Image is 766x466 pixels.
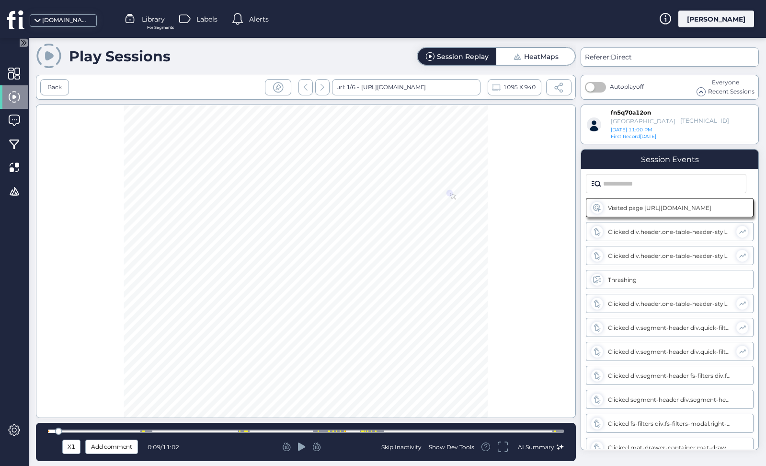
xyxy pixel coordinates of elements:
div: Clicked fs-filters div.fs-filters-modal.right-margin div.ng-star-inserted div.header p#headerDesc... [608,420,732,427]
span: AI Summary [518,443,554,451]
div: Session Events [641,155,699,164]
div: Clicked mat-drawer-container.mat-drawer-container.sidenav-container.mat-drawer-transition mat-dra... [608,444,732,451]
div: Play Sessions [69,47,171,65]
div: Clicked div.header.one-table-header-style div.actions div.fixed-actions fs-refresh-icon.action svg [608,228,732,235]
div: [URL][DOMAIN_NAME] [359,79,426,95]
span: Referer: [585,53,611,61]
div: [GEOGRAPHIC_DATA] [611,117,675,125]
span: Labels [196,14,217,24]
div: / [148,443,181,451]
div: Visited page [URL][DOMAIN_NAME] [608,204,732,211]
div: Clicked div.header.one-table-header-style div.actions div.fixed-actions fs-refresh-icon.action svg [608,300,732,307]
span: 1095 X 940 [503,82,535,93]
div: Skip Inactivity [381,443,422,451]
div: [TECHNICAL_ID] [680,117,718,125]
div: Thrashing [608,276,732,283]
div: fn5q70a12on [611,109,658,117]
div: Clicked div.segment-header div.quick-filter.ng-star-inserted div nz-input-group.ant-input-affix-w... [608,348,732,355]
div: HeatMaps [524,53,559,60]
div: [PERSON_NAME] [678,11,754,27]
span: First Record [611,133,640,140]
div: [DATE] [611,133,663,140]
div: Clicked div.segment-header fs-filters div.fs-filters-modal.right-margin div.ng-star-inserted div.... [608,372,732,379]
span: Add comment [91,442,132,452]
span: Alerts [249,14,269,24]
span: Direct [611,53,632,61]
div: url: 1/6 - [332,79,480,95]
div: Show Dev Tools [429,443,474,451]
div: Clicked div.header.one-table-header-style div.actions div.fixed-actions fs-refresh-icon.action svg [608,252,732,259]
div: Session Replay [437,53,489,60]
span: Library [142,14,165,24]
span: 0:09 [148,443,160,451]
div: Back [47,83,62,92]
div: Clicked segment-header div.segment-header div.quick-filter.ng-star-inserted div nz-input-group.an... [608,396,732,403]
span: For Segments [147,24,174,31]
div: [DATE] 11:00 PM [611,127,686,133]
span: off [636,83,644,90]
span: Recent Sessions [708,87,755,96]
div: Clicked div.segment-header div.quick-filter.ng-star-inserted div nz-input-group.ant-input-affix-w... [608,324,732,331]
div: [DOMAIN_NAME] [42,16,90,25]
div: X1 [65,442,78,452]
div: Everyone [697,78,755,87]
span: 11:02 [162,443,179,451]
span: Autoplay [610,83,644,90]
